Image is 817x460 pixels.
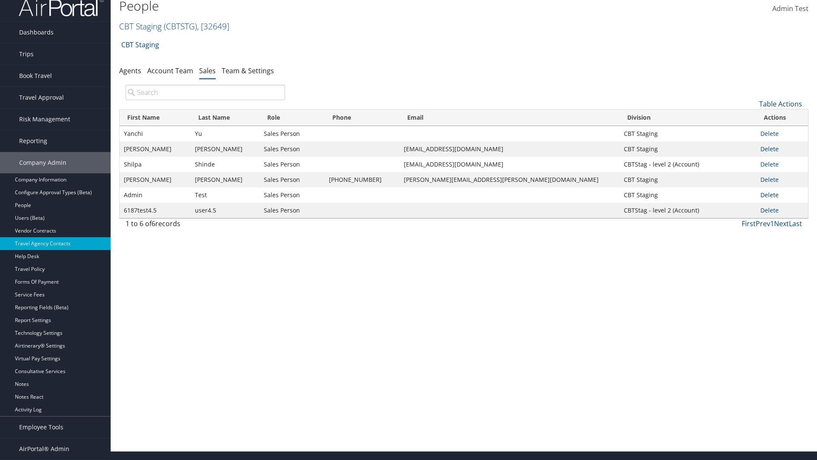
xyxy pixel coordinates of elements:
[126,218,285,233] div: 1 to 6 of records
[19,109,70,130] span: Risk Management
[760,175,779,184] a: Delete
[120,126,191,141] td: Yanchi
[742,219,756,228] a: First
[260,172,325,187] td: Sales Person
[19,65,52,86] span: Book Travel
[191,203,260,218] td: user4.5
[120,141,191,157] td: [PERSON_NAME]
[260,141,325,157] td: Sales Person
[191,126,260,141] td: Yu
[400,141,620,157] td: [EMAIL_ADDRESS][DOMAIN_NAME]
[760,206,779,214] a: Delete
[620,126,756,141] td: CBT Staging
[325,109,399,126] th: Phone
[19,87,64,108] span: Travel Approval
[191,109,260,126] th: Last Name: activate to sort column ascending
[19,130,47,152] span: Reporting
[19,438,69,460] span: AirPortal® Admin
[759,99,802,109] a: Table Actions
[191,172,260,187] td: [PERSON_NAME]
[19,43,34,65] span: Trips
[120,187,191,203] td: Admin
[620,172,756,187] td: CBT Staging
[126,85,285,100] input: Search
[147,66,193,75] a: Account Team
[620,187,756,203] td: CBT Staging
[620,157,756,172] td: CBTStag - level 2 (Account)
[120,203,191,218] td: 6187test4.5
[260,126,325,141] td: Sales Person
[770,219,774,228] a: 1
[120,172,191,187] td: [PERSON_NAME]
[222,66,274,75] a: Team & Settings
[260,157,325,172] td: Sales Person
[400,157,620,172] td: [EMAIL_ADDRESS][DOMAIN_NAME]
[774,219,789,228] a: Next
[760,145,779,153] a: Delete
[260,203,325,218] td: Sales Person
[191,187,260,203] td: Test
[151,219,155,228] span: 6
[197,20,229,32] span: , [ 32649 ]
[400,172,620,187] td: [PERSON_NAME][EMAIL_ADDRESS][PERSON_NAME][DOMAIN_NAME]
[164,20,197,32] span: ( CBTSTG )
[119,20,229,32] a: CBT Staging
[19,417,63,438] span: Employee Tools
[760,160,779,168] a: Delete
[191,141,260,157] td: [PERSON_NAME]
[121,36,159,53] a: CBT Staging
[620,141,756,157] td: CBT Staging
[199,66,216,75] a: Sales
[400,109,620,126] th: Email: activate to sort column ascending
[260,109,325,126] th: Role: activate to sort column ascending
[119,66,141,75] a: Agents
[760,191,779,199] a: Delete
[325,172,399,187] td: [PHONE_NUMBER]
[120,109,191,126] th: First Name: activate to sort column ascending
[760,129,779,138] a: Delete
[756,219,770,228] a: Prev
[120,157,191,172] td: Shilpa
[789,219,802,228] a: Last
[260,187,325,203] td: Sales Person
[756,109,808,126] th: Actions
[620,109,756,126] th: Division: activate to sort column ascending
[19,22,54,43] span: Dashboards
[191,157,260,172] td: Shinde
[772,4,808,13] span: Admin Test
[620,203,756,218] td: CBTStag - level 2 (Account)
[19,152,66,173] span: Company Admin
